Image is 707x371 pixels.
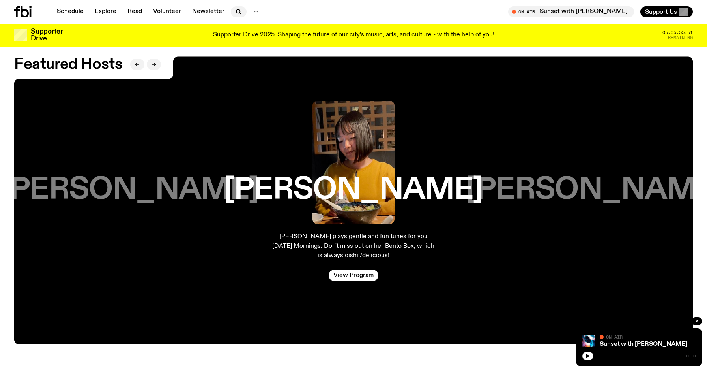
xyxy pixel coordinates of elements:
a: Newsletter [187,6,229,17]
span: On Air [606,334,623,339]
span: 05:05:55:51 [662,30,693,35]
a: Schedule [52,6,88,17]
span: Remaining [668,36,693,40]
img: Simon Caldwell stands side on, looking downwards. He has headphones on. Behind him is a brightly ... [582,335,595,347]
p: Supporter Drive 2025: Shaping the future of our city’s music, arts, and culture - with the help o... [213,32,494,39]
a: Read [123,6,147,17]
a: View Program [329,270,378,281]
span: Support Us [645,8,677,15]
button: Support Us [640,6,693,17]
p: [PERSON_NAME] plays gentle and fun tunes for you [DATE] Mornings. Don't miss out on her Bento Box... [271,232,436,260]
a: Volunteer [148,6,186,17]
h3: [PERSON_NAME] [224,175,483,205]
button: On AirSunset with [PERSON_NAME] [508,6,634,17]
h2: Featured Hosts [14,57,122,72]
a: Sunset with [PERSON_NAME] [600,341,687,347]
h3: Supporter Drive [31,28,62,42]
a: Explore [90,6,121,17]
